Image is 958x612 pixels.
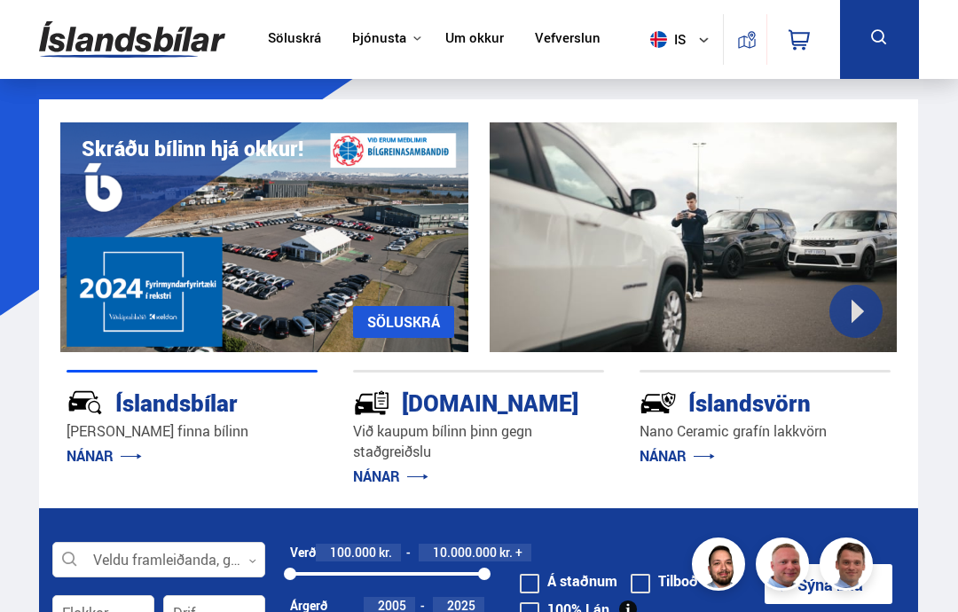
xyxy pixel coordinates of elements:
label: Tilboð [631,574,698,588]
span: 100.000 [330,544,376,561]
span: 10.000.000 [433,544,497,561]
a: Söluskrá [268,30,321,49]
a: Vefverslun [535,30,601,49]
a: NÁNAR [353,467,428,486]
img: FbJEzSuNWCJXmdc-.webp [822,540,876,593]
span: kr. [499,545,513,560]
a: NÁNAR [67,446,142,466]
span: + [515,545,522,560]
img: siFngHWaQ9KaOqBr.png [758,540,812,593]
button: Þjónusta [352,30,406,47]
a: NÁNAR [640,446,715,466]
img: nhp88E3Fdnt1Opn2.png [695,540,748,593]
label: Á staðnum [520,574,617,588]
p: Við kaupum bílinn þinn gegn staðgreiðslu [353,421,604,462]
div: Verð [290,545,316,560]
div: Íslandsbílar [67,386,255,417]
span: is [643,31,687,48]
img: tr5P-W3DuiFaO7aO.svg [353,384,390,421]
h1: Skráðu bílinn hjá okkur! [82,137,303,161]
img: JRvxyua_JYH6wB4c.svg [67,384,104,421]
button: is [643,13,723,66]
a: SÖLUSKRÁ [353,306,454,338]
img: eKx6w-_Home_640_.png [60,122,468,352]
span: kr. [379,545,392,560]
p: Nano Ceramic grafín lakkvörn [640,421,891,442]
p: [PERSON_NAME] finna bílinn [67,421,318,442]
img: G0Ugv5HjCgRt.svg [39,11,225,68]
div: Íslandsvörn [640,386,828,417]
div: [DOMAIN_NAME] [353,386,541,417]
a: Um okkur [445,30,504,49]
img: svg+xml;base64,PHN2ZyB4bWxucz0iaHR0cDovL3d3dy53My5vcmcvMjAwMC9zdmciIHdpZHRoPSI1MTIiIGhlaWdodD0iNT... [650,31,667,48]
img: -Svtn6bYgwAsiwNX.svg [640,384,677,421]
